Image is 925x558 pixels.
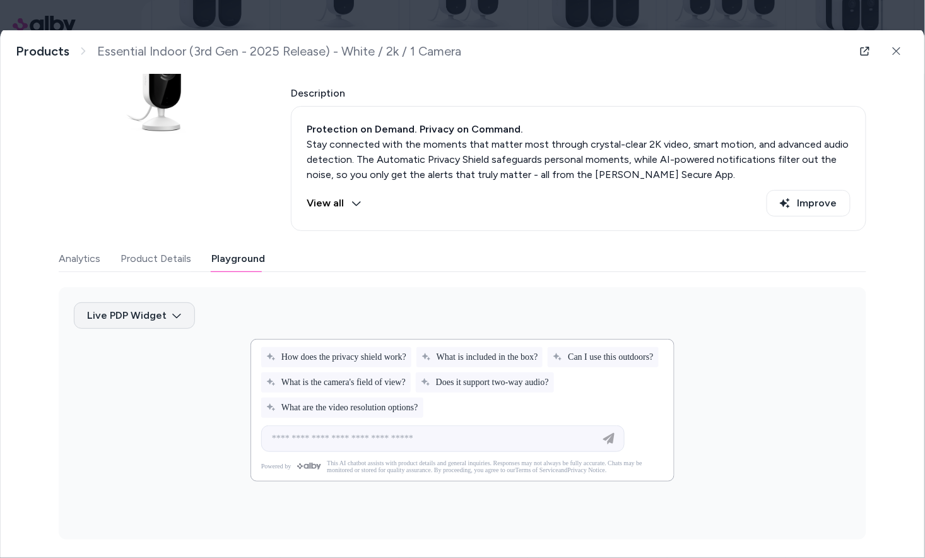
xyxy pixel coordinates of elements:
span: Description [291,86,866,101]
button: View all [307,190,362,217]
span: Essential Indoor (3rd Gen - 2025 Release) - White / 2k / 1 Camera [97,44,461,59]
span: Live PDP Widget [87,308,167,323]
a: Products [16,44,69,59]
div: Stay connected with the moments that matter most through crystal-clear 2K video, smart motion, an... [307,122,851,182]
nav: breadcrumb [16,44,461,59]
button: Playground [211,246,265,271]
strong: Protection on Demand. Privacy on Command. [307,123,523,135]
button: Improve [767,190,851,217]
button: Analytics [59,246,100,271]
button: Live PDP Widget [74,302,195,329]
button: Product Details [121,246,191,271]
